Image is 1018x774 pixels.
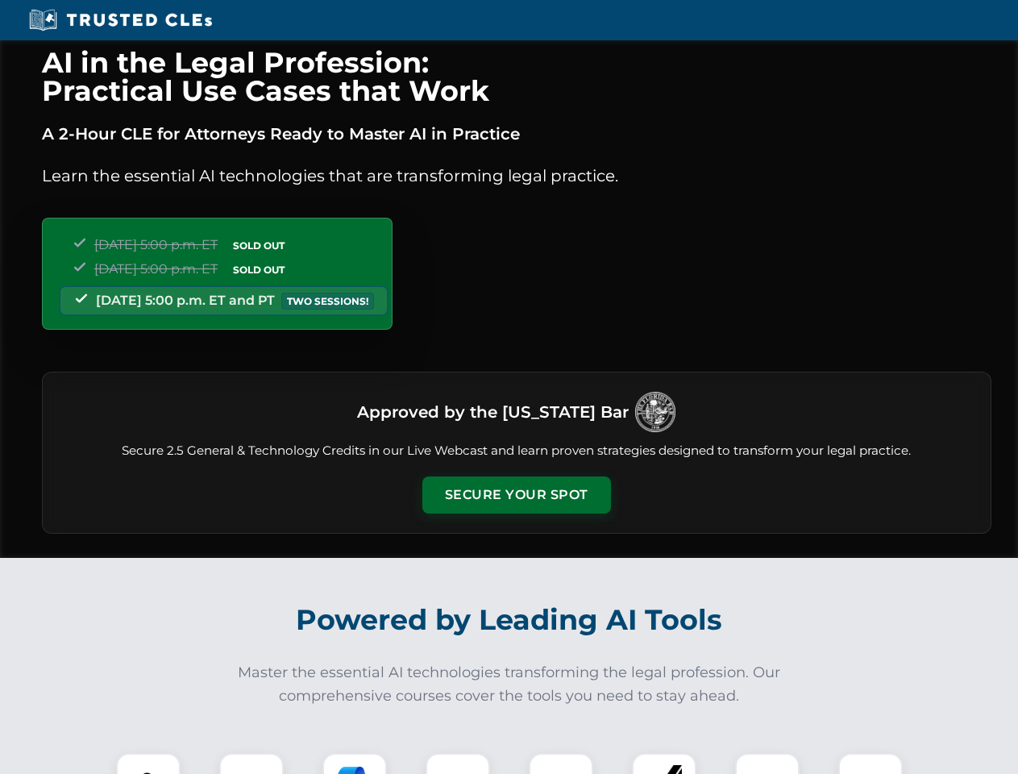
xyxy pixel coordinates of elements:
p: Master the essential AI technologies transforming the legal profession. Our comprehensive courses... [227,661,792,708]
span: SOLD OUT [227,237,290,254]
button: Secure Your Spot [422,476,611,514]
p: Learn the essential AI technologies that are transforming legal practice. [42,163,991,189]
img: Logo [635,392,675,432]
p: A 2-Hour CLE for Attorneys Ready to Master AI in Practice [42,121,991,147]
h3: Approved by the [US_STATE] Bar [357,397,629,427]
span: [DATE] 5:00 p.m. ET [94,237,218,252]
img: Trusted CLEs [24,8,217,32]
p: Secure 2.5 General & Technology Credits in our Live Webcast and learn proven strategies designed ... [62,442,971,460]
span: SOLD OUT [227,261,290,278]
h2: Powered by Leading AI Tools [63,592,956,648]
h1: AI in the Legal Profession: Practical Use Cases that Work [42,48,991,105]
span: [DATE] 5:00 p.m. ET [94,261,218,277]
